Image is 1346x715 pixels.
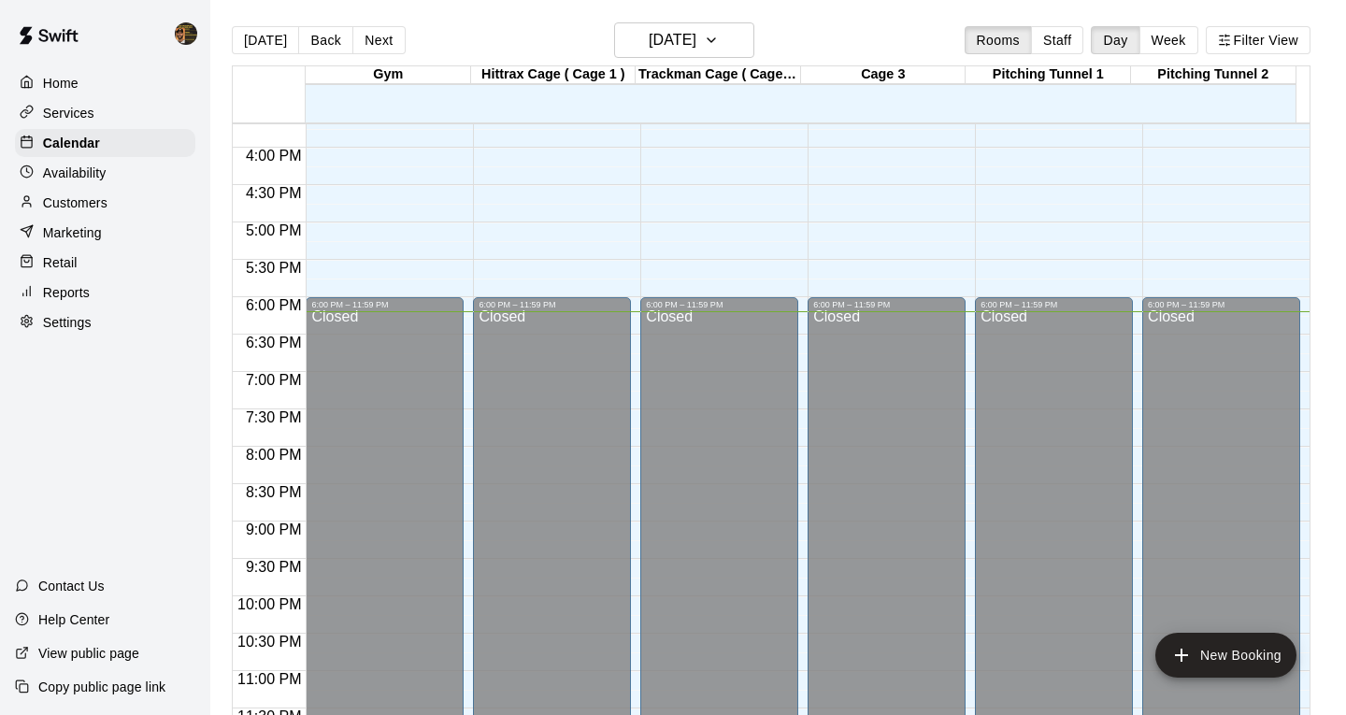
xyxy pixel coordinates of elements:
[801,66,967,84] div: Cage 3
[38,678,165,696] p: Copy public page link
[43,134,100,152] p: Calendar
[1031,26,1084,54] button: Staff
[241,484,307,500] span: 8:30 PM
[233,596,306,612] span: 10:00 PM
[241,297,307,313] span: 6:00 PM
[471,66,637,84] div: Hittrax Cage ( Cage 1 )
[1091,26,1139,54] button: Day
[43,283,90,302] p: Reports
[1206,26,1310,54] button: Filter View
[241,335,307,350] span: 6:30 PM
[43,74,79,93] p: Home
[241,222,307,238] span: 5:00 PM
[306,66,471,84] div: Gym
[233,634,306,650] span: 10:30 PM
[241,185,307,201] span: 4:30 PM
[241,522,307,537] span: 9:00 PM
[43,253,78,272] p: Retail
[298,26,353,54] button: Back
[649,27,696,53] h6: [DATE]
[479,300,625,309] div: 6:00 PM – 11:59 PM
[965,26,1032,54] button: Rooms
[43,164,107,182] p: Availability
[175,22,197,45] img: Francisco Gracesqui
[233,671,306,687] span: 11:00 PM
[232,26,299,54] button: [DATE]
[241,559,307,575] span: 9:30 PM
[352,26,405,54] button: Next
[38,610,109,629] p: Help Center
[241,372,307,388] span: 7:00 PM
[43,193,107,212] p: Customers
[981,300,1127,309] div: 6:00 PM – 11:59 PM
[636,66,801,84] div: Trackman Cage ( Cage 2 )
[43,313,92,332] p: Settings
[311,300,458,309] div: 6:00 PM – 11:59 PM
[241,260,307,276] span: 5:30 PM
[1131,66,1296,84] div: Pitching Tunnel 2
[43,223,102,242] p: Marketing
[1139,26,1198,54] button: Week
[966,66,1131,84] div: Pitching Tunnel 1
[1148,300,1295,309] div: 6:00 PM – 11:59 PM
[241,409,307,425] span: 7:30 PM
[813,300,960,309] div: 6:00 PM – 11:59 PM
[241,148,307,164] span: 4:00 PM
[38,644,139,663] p: View public page
[38,577,105,595] p: Contact Us
[241,447,307,463] span: 8:00 PM
[646,300,793,309] div: 6:00 PM – 11:59 PM
[1155,633,1296,678] button: add
[43,104,94,122] p: Services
